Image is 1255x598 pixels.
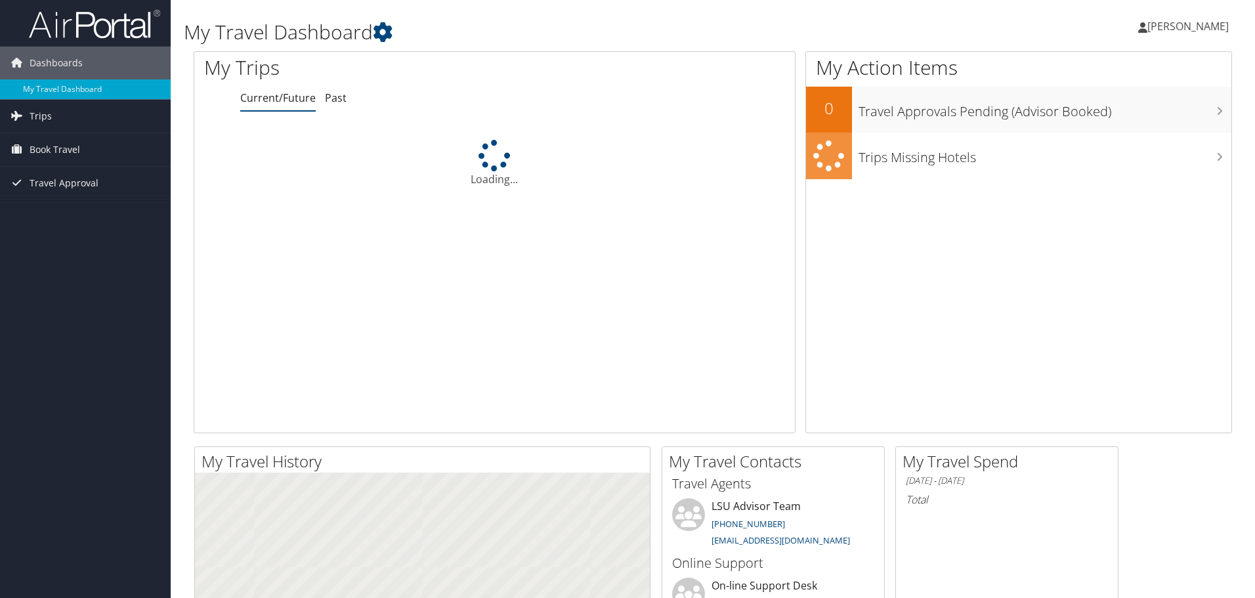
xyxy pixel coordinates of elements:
li: LSU Advisor Team [666,498,881,552]
a: [PHONE_NUMBER] [712,518,785,530]
h6: Total [906,492,1108,507]
span: Book Travel [30,133,80,166]
h3: Travel Agents [672,475,874,493]
a: Trips Missing Hotels [806,133,1231,179]
a: [EMAIL_ADDRESS][DOMAIN_NAME] [712,534,850,546]
img: airportal-logo.png [29,9,160,39]
span: Trips [30,100,52,133]
span: Dashboards [30,47,83,79]
a: [PERSON_NAME] [1138,7,1242,46]
span: Travel Approval [30,167,98,200]
h3: Online Support [672,554,874,572]
a: Past [325,91,347,105]
h1: My Action Items [806,54,1231,81]
div: Loading... [194,140,795,187]
h2: My Travel Contacts [669,450,884,473]
h1: My Trips [204,54,535,81]
a: Current/Future [240,91,316,105]
h3: Trips Missing Hotels [859,142,1231,167]
h3: Travel Approvals Pending (Advisor Booked) [859,96,1231,121]
a: 0Travel Approvals Pending (Advisor Booked) [806,87,1231,133]
span: [PERSON_NAME] [1147,19,1229,33]
h6: [DATE] - [DATE] [906,475,1108,487]
h2: My Travel Spend [903,450,1118,473]
h2: 0 [806,97,852,119]
h2: My Travel History [202,450,650,473]
h1: My Travel Dashboard [184,18,889,46]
